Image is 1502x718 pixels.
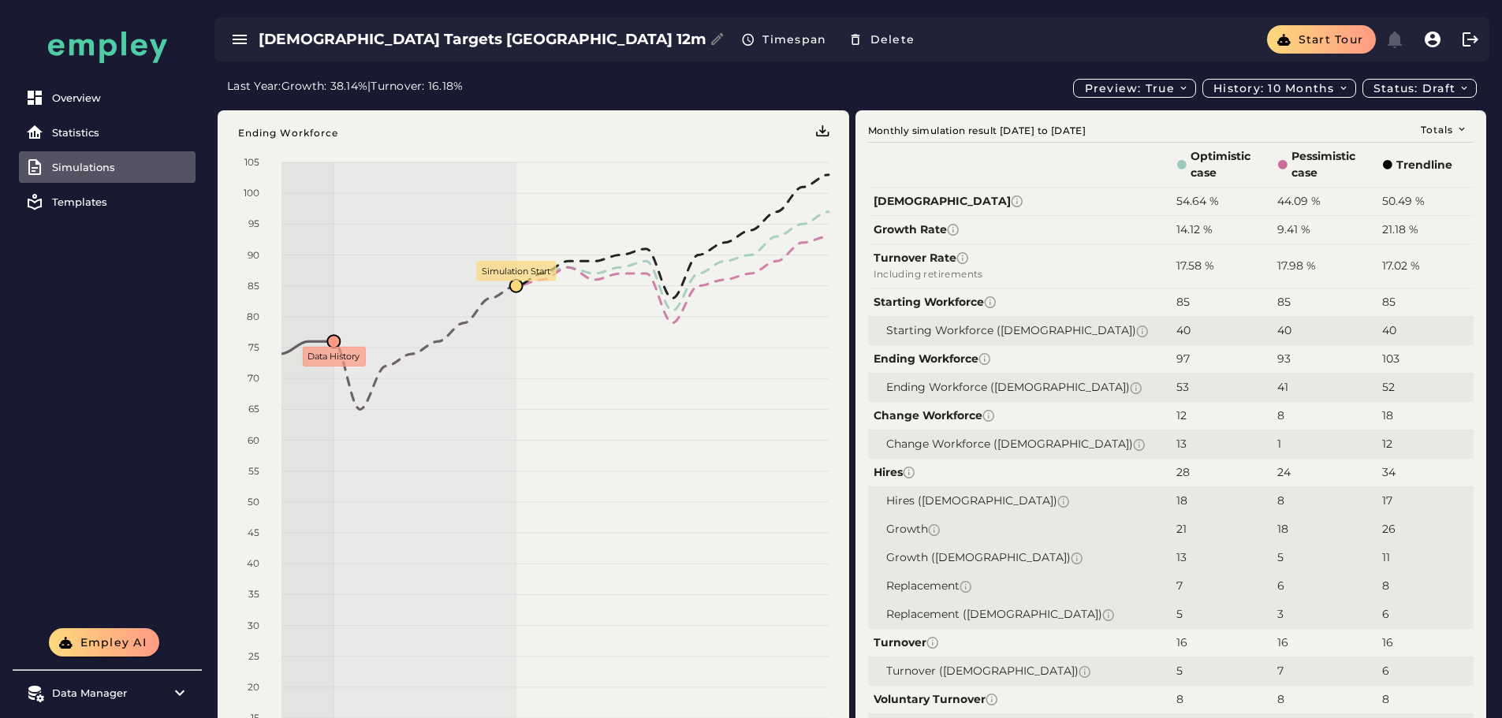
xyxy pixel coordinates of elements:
[1396,157,1452,173] span: Trendline
[1277,465,1291,479] span: 24
[874,250,1166,266] span: Turnover Rate
[1382,295,1396,309] span: 85
[248,650,259,662] tspan: 25
[1277,607,1284,621] span: 3
[1382,522,1396,536] span: 26
[839,25,927,54] button: Delete
[1277,522,1288,536] span: 18
[79,635,147,649] span: Empley AI
[1191,148,1262,181] span: Optimistic case
[248,403,259,415] tspan: 65
[1382,635,1393,649] span: 16
[886,578,1166,594] span: Replacement
[1420,124,1468,136] span: Totals
[1277,194,1321,208] span: 44.09 %
[248,434,259,446] tspan: 60
[1176,578,1183,593] span: 7
[1382,493,1392,508] span: 17
[244,187,259,199] tspan: 100
[732,25,839,54] button: Timespan
[49,628,159,657] button: Empley AI
[52,161,189,173] div: Simulations
[1382,692,1389,706] span: 8
[1176,635,1187,649] span: 16
[19,186,196,218] a: Templates
[1373,81,1470,95] span: Status: Draft
[1382,259,1420,273] span: 17.02 %
[1176,323,1191,337] span: 40
[874,294,1166,311] span: Starting Workforce
[247,557,259,569] tspan: 40
[238,127,338,139] text: Ending Workforce
[874,634,1166,651] span: Turnover
[886,549,1166,566] span: Growth ([DEMOGRAPHIC_DATA])
[1176,380,1189,394] span: 53
[874,407,1166,424] span: Change Workforce
[247,311,259,322] tspan: 80
[886,606,1166,623] span: Replacement ([DEMOGRAPHIC_DATA])
[227,79,281,93] span: Last Year:
[1277,578,1284,593] span: 6
[19,82,196,113] a: Overview
[248,249,259,261] tspan: 90
[1382,465,1396,479] span: 34
[1382,194,1425,208] span: 50.49 %
[886,493,1166,509] span: Hires ([DEMOGRAPHIC_DATA])
[371,79,463,93] span: Turnover: 16.18%
[1382,408,1393,422] span: 18
[52,195,189,208] div: Templates
[1291,148,1362,181] span: Pessimistic case
[248,496,259,508] tspan: 50
[1382,550,1390,564] span: 11
[874,221,1166,238] span: Growth Rate
[1411,123,1474,136] button: Totals
[874,351,1166,367] span: Ending Workforce
[281,79,371,93] span: Growth: 38.14%
[1267,25,1376,54] button: Start tour
[1083,81,1189,95] span: Preview: true
[1073,79,1196,98] button: Preview: true
[815,125,831,140] img: f295f6VBWCpnzUQgECAAAIIwGMrBLoTQADdE6R+CAQIIIAAPLZCoDsBBNA9QeqHQIAAAgjAYysEuhNAAN0TpH4IBAgggAA8tk...
[19,117,196,148] a: Statistics
[1277,493,1284,508] span: 8
[1297,32,1363,47] span: Start tour
[248,681,259,693] tspan: 20
[762,32,826,47] span: Timespan
[886,521,1166,538] span: Growth
[1382,437,1392,451] span: 12
[1277,692,1284,706] span: 8
[886,322,1166,339] span: Starting Workforce ([DEMOGRAPHIC_DATA])
[248,280,259,292] tspan: 85
[1213,81,1349,95] span: History: 10 months
[1176,664,1183,678] span: 5
[1176,607,1183,621] span: 5
[1176,692,1183,706] span: 8
[874,464,1166,481] span: Hires
[1382,222,1418,236] span: 21.18 %
[248,465,259,477] tspan: 55
[874,266,1166,282] span: Including retirements
[868,123,1086,142] span: Monthly simulation result [DATE] to [DATE]
[1382,352,1400,366] span: 103
[1277,408,1284,422] span: 8
[1277,380,1288,394] span: 41
[1277,550,1284,564] span: 5
[259,28,706,50] h3: [DEMOGRAPHIC_DATA] Targets [GEOGRAPHIC_DATA] 12m
[52,686,162,699] div: Data Manager
[874,691,1166,708] span: Voluntary Turnover
[248,619,259,631] tspan: 30
[886,436,1166,452] span: Change Workforce ([DEMOGRAPHIC_DATA])
[1202,79,1356,98] button: History: 10 months
[1382,380,1395,394] span: 52
[1277,437,1281,451] span: 1
[874,193,1166,210] span: [DEMOGRAPHIC_DATA]
[1277,222,1310,236] span: 9.41 %
[1382,607,1389,621] span: 6
[1176,408,1187,422] span: 12
[52,126,189,139] div: Statistics
[1382,323,1396,337] span: 40
[1176,493,1187,508] span: 18
[19,151,196,183] a: Simulations
[869,32,915,47] span: Delete
[248,218,259,229] tspan: 95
